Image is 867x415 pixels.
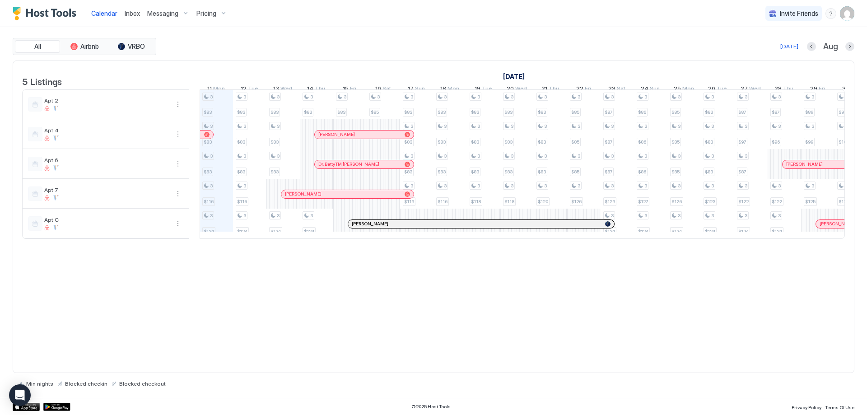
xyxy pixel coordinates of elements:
[823,42,838,52] span: Aug
[611,153,614,159] span: 3
[373,83,393,96] a: August 16, 2025
[125,9,140,18] a: Inbox
[337,109,345,115] span: $83
[213,85,225,94] span: Mon
[644,183,647,189] span: 3
[738,139,746,145] span: $97
[438,109,446,115] span: $83
[204,169,212,175] span: $83
[305,83,327,96] a: August 14, 2025
[62,40,107,53] button: Airbnb
[147,9,178,18] span: Messaging
[172,99,183,110] button: More options
[678,123,681,129] span: 3
[273,85,279,94] span: 13
[511,94,513,100] span: 3
[738,83,763,96] a: August 27, 2025
[237,109,245,115] span: $83
[708,85,715,94] span: 26
[410,94,413,100] span: 3
[571,169,579,175] span: $85
[825,8,836,19] div: menu
[34,42,41,51] span: All
[315,85,325,94] span: Thu
[377,94,380,100] span: 3
[544,153,547,159] span: 3
[438,139,446,145] span: $83
[511,183,513,189] span: 3
[444,153,447,159] span: 3
[792,405,821,410] span: Privacy Policy
[504,109,513,115] span: $83
[410,153,413,159] span: 3
[172,218,183,229] div: menu
[783,85,793,94] span: Thu
[270,228,281,234] span: $124
[644,94,647,100] span: 3
[440,85,446,94] span: 18
[9,384,31,406] div: Open Intercom Messenger
[678,94,681,100] span: 3
[772,199,782,205] span: $122
[842,85,849,94] span: 30
[682,85,694,94] span: Mon
[738,228,749,234] span: $124
[91,9,117,18] a: Calendar
[544,123,547,129] span: 3
[507,85,514,94] span: 20
[80,42,99,51] span: Airbnb
[237,228,247,234] span: $124
[605,109,612,115] span: $87
[237,139,245,145] span: $83
[511,153,513,159] span: 3
[671,139,680,145] span: $85
[243,94,246,100] span: 3
[44,216,169,223] span: Apt C
[44,97,169,104] span: Apt 2
[650,85,660,94] span: Sun
[172,99,183,110] div: menu
[382,85,391,94] span: Sat
[172,159,183,169] div: menu
[644,213,647,219] span: 3
[538,169,546,175] span: $83
[774,85,782,94] span: 28
[350,85,356,94] span: Fri
[204,199,214,205] span: $116
[375,85,381,94] span: 16
[243,183,246,189] span: 3
[285,191,322,197] span: [PERSON_NAME]
[608,85,615,94] span: 23
[741,85,748,94] span: 27
[343,85,349,94] span: 15
[477,153,480,159] span: 3
[749,85,761,94] span: Wed
[238,83,260,96] a: August 12, 2025
[574,83,593,96] a: August 22, 2025
[438,199,447,205] span: $116
[745,213,747,219] span: 3
[13,7,80,20] div: Host Tools Logo
[839,199,848,205] span: $127
[805,109,813,115] span: $89
[711,153,714,159] span: 3
[410,123,413,129] span: 3
[738,109,746,115] span: $87
[711,183,714,189] span: 3
[617,85,625,94] span: Sat
[109,40,154,53] button: VRBO
[472,83,494,96] a: August 19, 2025
[172,129,183,140] button: More options
[277,213,280,219] span: 3
[839,139,848,145] span: $101
[644,123,647,129] span: 3
[504,169,513,175] span: $83
[840,6,854,21] div: User profile
[501,70,527,83] a: August 1, 2025
[808,83,827,96] a: August 29, 2025
[404,109,412,115] span: $83
[576,85,583,94] span: 22
[243,213,246,219] span: 3
[538,139,546,145] span: $83
[344,94,346,100] span: 3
